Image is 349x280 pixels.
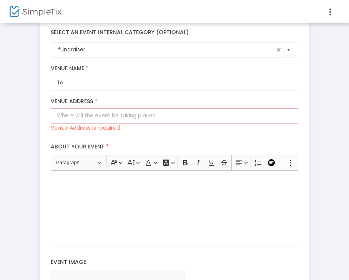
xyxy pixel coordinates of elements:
span: Paragraph [56,158,96,167]
label: Venue Address [51,98,298,105]
div: Editor toolbar [51,155,298,170]
input: What is the name of this venue? [51,75,298,91]
label: Select an event internal category (optional) [51,28,189,36]
span: clear [274,45,283,54]
input: Where will the event be taking place? [51,108,298,124]
label: About your event [47,139,302,155]
span: Event Image [51,258,86,266]
button: Paragraph [53,157,105,169]
label: Venue Name [51,65,298,72]
button: Select [283,42,294,58]
input: Select Event Internal Category [58,46,274,54]
div: Rich Text Editor, main [51,170,298,247]
p: Venue Address is required [51,124,120,132]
